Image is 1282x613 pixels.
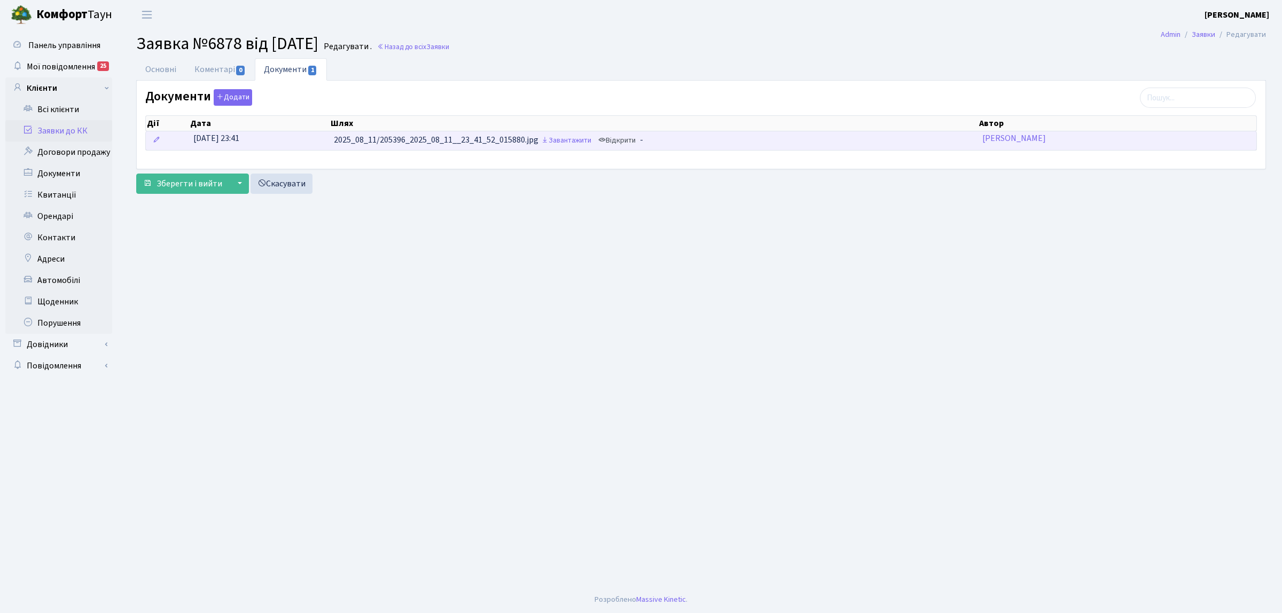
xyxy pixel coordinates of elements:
[5,142,112,163] a: Договори продажу
[978,116,1256,131] th: Автор
[5,184,112,206] a: Квитанції
[136,174,229,194] button: Зберегти і вийти
[5,248,112,270] a: Адреси
[5,56,112,77] a: Мої повідомлення25
[595,594,687,606] div: Розроблено .
[538,132,594,149] a: Завантажити
[5,227,112,248] a: Контакти
[5,355,112,376] a: Повідомлення
[214,89,252,106] button: Документи
[5,312,112,334] a: Порушення
[1140,88,1256,108] input: Пошук...
[1192,29,1215,40] a: Заявки
[28,40,100,51] span: Панель управління
[97,61,109,71] div: 25
[1161,29,1181,40] a: Admin
[5,35,112,56] a: Панель управління
[308,66,317,75] span: 1
[5,163,112,184] a: Документи
[596,132,638,149] a: Відкрити
[251,174,312,194] a: Скасувати
[185,58,255,81] a: Коментарі
[1145,23,1282,46] nav: breadcrumb
[426,42,449,52] span: Заявки
[136,32,318,56] span: Заявка №6878 від [DATE]
[1215,29,1266,41] li: Редагувати
[330,116,978,131] th: Шлях
[255,58,326,81] a: Документи
[189,116,329,131] th: Дата
[136,58,185,81] a: Основні
[5,77,112,99] a: Клієнти
[5,206,112,227] a: Орендарі
[11,4,32,26] img: logo.png
[982,132,1046,144] a: [PERSON_NAME]
[134,6,160,23] button: Переключити навігацію
[36,6,112,24] span: Таун
[322,42,372,52] small: Редагувати .
[5,291,112,312] a: Щоденник
[146,116,189,131] th: Дії
[5,99,112,120] a: Всі клієнти
[5,334,112,355] a: Довідники
[377,42,449,52] a: Назад до всіхЗаявки
[640,135,643,146] span: -
[145,89,252,106] label: Документи
[1205,9,1269,21] a: [PERSON_NAME]
[157,178,222,190] span: Зберегти і вийти
[5,270,112,291] a: Автомобілі
[5,120,112,142] a: Заявки до КК
[193,132,239,144] span: [DATE] 23:41
[330,131,978,150] td: 2025_08_11/205396_2025_08_11__23_41_52_015880.jpg
[636,594,686,605] a: Massive Kinetic
[236,66,245,75] span: 0
[211,88,252,106] a: Додати
[27,61,95,73] span: Мої повідомлення
[36,6,88,23] b: Комфорт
